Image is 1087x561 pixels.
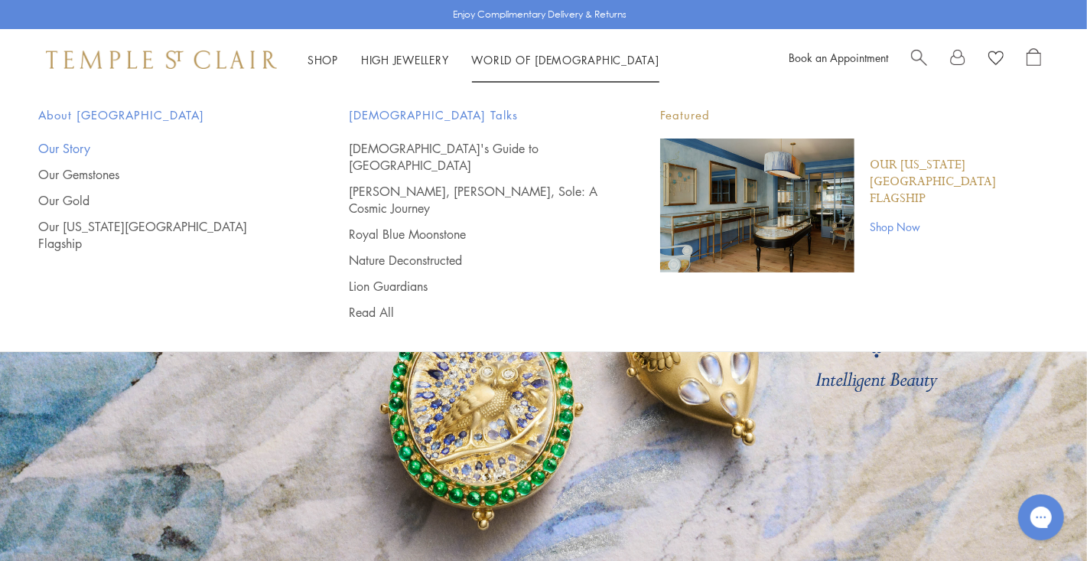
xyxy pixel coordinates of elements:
[789,50,888,65] a: Book an Appointment
[38,106,288,125] span: About [GEOGRAPHIC_DATA]
[46,51,277,69] img: Temple St. Clair
[350,140,600,174] a: [DEMOGRAPHIC_DATA]'s Guide to [GEOGRAPHIC_DATA]
[1011,489,1072,546] iframe: Gorgias live chat messenger
[660,106,1049,125] p: Featured
[1027,48,1041,71] a: Open Shopping Bag
[38,140,288,157] a: Our Story
[988,48,1004,71] a: View Wishlist
[350,278,600,295] a: Lion Guardians
[870,218,1049,235] a: Shop Now
[38,218,288,252] a: Our [US_STATE][GEOGRAPHIC_DATA] Flagship
[350,106,600,125] span: [DEMOGRAPHIC_DATA] Talks
[350,304,600,321] a: Read All
[350,183,600,217] a: [PERSON_NAME], [PERSON_NAME], Sole: A Cosmic Journey
[361,52,449,67] a: High JewelleryHigh Jewellery
[453,7,626,22] p: Enjoy Complimentary Delivery & Returns
[38,192,288,209] a: Our Gold
[308,52,338,67] a: ShopShop
[308,51,659,70] nav: Main navigation
[350,226,600,243] a: Royal Blue Moonstone
[472,52,659,67] a: World of [DEMOGRAPHIC_DATA]World of [DEMOGRAPHIC_DATA]
[350,252,600,269] a: Nature Deconstructed
[38,166,288,183] a: Our Gemstones
[870,157,1049,207] a: Our [US_STATE][GEOGRAPHIC_DATA] Flagship
[911,48,927,71] a: Search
